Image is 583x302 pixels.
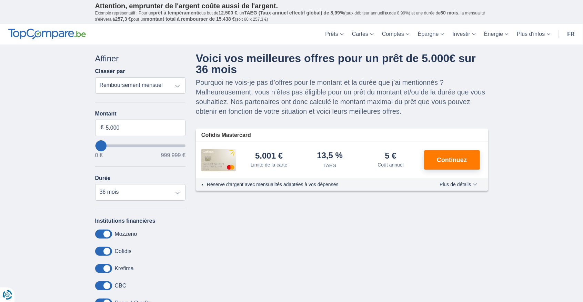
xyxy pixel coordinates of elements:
[145,16,235,22] span: montant total à rembourser de 15.438 €
[101,124,104,132] span: €
[95,53,186,64] div: Affiner
[8,29,86,40] img: TopCompare
[378,161,404,168] div: Coût annuel
[434,182,482,187] button: Plus de détails
[115,283,127,289] label: CBC
[201,149,236,171] img: pret personnel Cofidis CC
[95,153,103,158] span: 0 €
[207,181,420,188] li: Réserve d'argent avec mensualités adaptées à vos dépenses
[348,24,378,44] a: Cartes
[385,152,396,160] div: 5 €
[513,24,554,44] a: Plus d'infos
[95,144,186,147] input: wantToBorrow
[323,162,336,169] div: TAEG
[95,111,186,117] label: Montant
[95,68,125,74] label: Classer par
[449,24,480,44] a: Investir
[153,10,198,16] span: prêt à tempérament
[317,151,343,161] div: 13,5 %
[95,218,155,224] label: Institutions financières
[196,78,488,116] p: Pourquoi ne vois-je pas d’offres pour le montant et la durée que j’ai mentionnés ? Malheureusemen...
[480,24,513,44] a: Énergie
[437,157,467,163] span: Continuez
[95,2,488,10] p: Attention, emprunter de l'argent coûte aussi de l'argent.
[563,24,579,44] a: fr
[440,182,477,187] span: Plus de détails
[201,131,251,139] span: Cofidis Mastercard
[115,265,134,272] label: Krefima
[321,24,348,44] a: Prêts
[95,175,111,181] label: Durée
[196,53,488,75] h4: Voici vos meilleures offres pour un prêt de 5.000€ sur 36 mois
[115,231,137,237] label: Mozzeno
[95,10,488,22] p: Exemple représentatif : Pour un tous but de , un (taux débiteur annuel de 8,99%) et une durée de ...
[219,10,238,16] span: 12.500 €
[115,16,131,22] span: 257,3 €
[244,10,344,16] span: TAEG (Taux annuel effectif global) de 8,99%
[115,248,132,254] label: Cofidis
[255,152,283,160] div: 5.001 €
[161,153,185,158] span: 999.999 €
[424,150,480,170] button: Continuez
[378,24,414,44] a: Comptes
[383,10,391,16] span: fixe
[441,10,459,16] span: 60 mois
[251,161,288,168] div: Limite de la carte
[414,24,449,44] a: Épargne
